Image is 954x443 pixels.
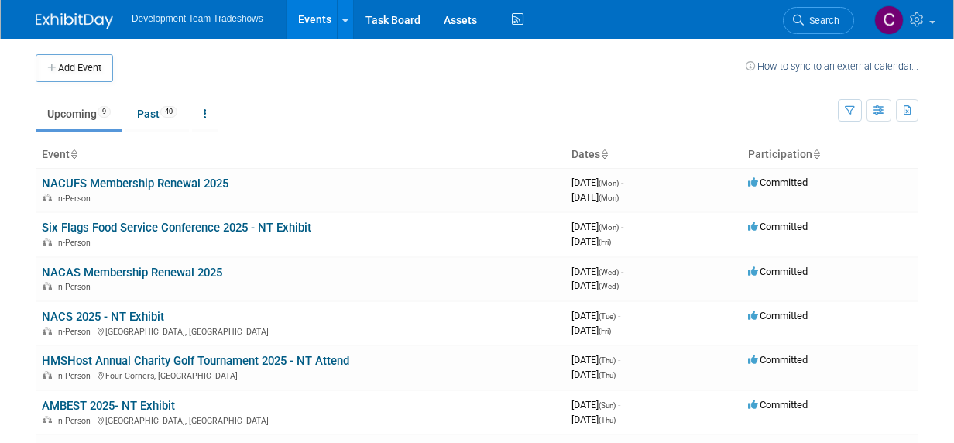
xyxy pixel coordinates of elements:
span: Committed [748,221,808,232]
span: - [618,399,620,410]
span: - [618,310,620,321]
span: - [621,266,623,277]
span: [DATE] [571,310,620,321]
span: Committed [748,399,808,410]
a: HMSHost Annual Charity Golf Tournament 2025 - NT Attend [42,354,349,368]
th: Event [36,142,565,168]
span: - [621,221,623,232]
span: Committed [748,310,808,321]
span: [DATE] [571,399,620,410]
span: In-Person [56,194,95,204]
span: [DATE] [571,221,623,232]
th: Dates [565,142,742,168]
span: (Thu) [599,371,616,379]
span: [DATE] [571,191,619,203]
a: Search [783,7,854,34]
img: Courtney Perkins [874,5,904,35]
span: [DATE] [571,354,620,366]
span: (Thu) [599,416,616,424]
div: Four Corners, [GEOGRAPHIC_DATA] [42,369,559,381]
a: Sort by Participation Type [812,148,820,160]
span: Development Team Tradeshows [132,13,263,24]
span: Committed [748,266,808,277]
span: (Wed) [599,268,619,276]
th: Participation [742,142,918,168]
span: 9 [98,106,111,118]
span: Search [804,15,839,26]
img: In-Person Event [43,282,52,290]
img: ExhibitDay [36,13,113,29]
span: (Wed) [599,282,619,290]
span: (Mon) [599,223,619,232]
a: Sort by Event Name [70,148,77,160]
a: Upcoming9 [36,99,122,129]
span: Committed [748,177,808,188]
span: [DATE] [571,280,619,291]
span: In-Person [56,416,95,426]
span: (Fri) [599,238,611,246]
span: [DATE] [571,266,623,277]
div: [GEOGRAPHIC_DATA], [GEOGRAPHIC_DATA] [42,325,559,337]
button: Add Event [36,54,113,82]
span: (Mon) [599,194,619,202]
img: In-Person Event [43,327,52,335]
span: In-Person [56,238,95,248]
span: (Thu) [599,356,616,365]
span: Committed [748,354,808,366]
span: In-Person [56,371,95,381]
img: In-Person Event [43,194,52,201]
span: In-Person [56,327,95,337]
a: NACUFS Membership Renewal 2025 [42,177,228,191]
span: - [621,177,623,188]
a: Six Flags Food Service Conference 2025 - NT Exhibit [42,221,311,235]
span: [DATE] [571,414,616,425]
a: AMBEST 2025- NT Exhibit [42,399,175,413]
a: How to sync to an external calendar... [746,60,918,72]
div: [GEOGRAPHIC_DATA], [GEOGRAPHIC_DATA] [42,414,559,426]
a: Past40 [125,99,189,129]
span: [DATE] [571,177,623,188]
span: - [618,354,620,366]
span: (Mon) [599,179,619,187]
img: In-Person Event [43,371,52,379]
span: In-Person [56,282,95,292]
a: Sort by Start Date [600,148,608,160]
span: [DATE] [571,369,616,380]
span: [DATE] [571,235,611,247]
span: (Fri) [599,327,611,335]
span: (Sun) [599,401,616,410]
span: (Tue) [599,312,616,321]
a: NACS 2025 - NT Exhibit [42,310,164,324]
a: NACAS Membership Renewal 2025 [42,266,222,280]
span: 40 [160,106,177,118]
img: In-Person Event [43,238,52,246]
img: In-Person Event [43,416,52,424]
span: [DATE] [571,325,611,336]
